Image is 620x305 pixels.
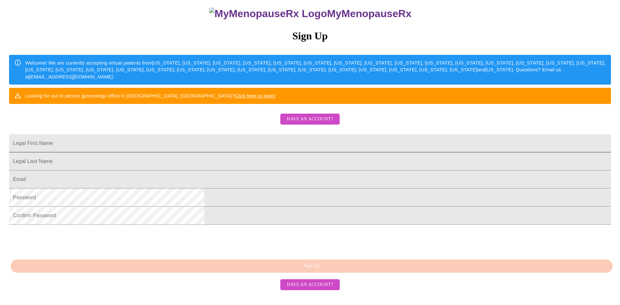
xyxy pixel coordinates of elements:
[25,57,606,83] div: Welcome! We are currently accepting virtual patients from [US_STATE], [US_STATE], [US_STATE], [US...
[287,281,333,289] span: Have an account?
[287,115,333,123] span: Have an account?
[279,281,341,287] a: Have an account?
[279,121,341,126] a: Have an account?
[280,279,339,290] button: Have an account?
[9,228,107,253] iframe: reCAPTCHA
[234,93,275,98] a: Click here to login!
[9,30,611,42] h3: Sign Up
[25,90,275,102] div: Looking for our in person gynecology office in [GEOGRAPHIC_DATA], [GEOGRAPHIC_DATA]?
[280,114,339,125] button: Have an account?
[209,8,327,20] img: MyMenopauseRx Logo
[10,8,611,20] h3: MyMenopauseRx
[29,74,113,79] em: [EMAIL_ADDRESS][DOMAIN_NAME]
